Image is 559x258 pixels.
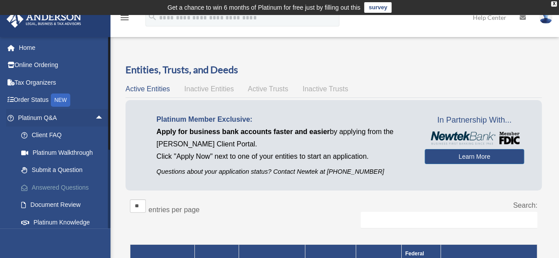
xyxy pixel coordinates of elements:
[167,2,361,13] div: Get a chance to win 6 months of Platinum for free just by filling out this
[513,202,537,209] label: Search:
[303,85,348,93] span: Inactive Trusts
[156,126,411,150] p: by applying from the [PERSON_NAME] Client Portal.
[6,109,117,127] a: Platinum Q&Aarrow_drop_up
[119,15,130,23] a: menu
[156,128,330,135] span: Apply for business bank accounts faster and easier
[156,166,411,177] p: Questions about your application status? Contact Newtek at [PHONE_NUMBER]
[6,91,117,109] a: Order StatusNEW
[6,56,117,74] a: Online Ordering
[184,85,234,93] span: Inactive Entities
[425,149,524,164] a: Learn More
[148,206,200,213] label: entries per page
[425,113,524,127] span: In Partnership With...
[12,144,117,161] a: Platinum Walkthrough
[12,161,117,179] a: Submit a Question
[248,85,289,93] span: Active Trusts
[12,179,117,196] a: Answered Questions
[6,39,117,56] a: Home
[429,131,520,145] img: NewtekBankLogoSM.png
[51,93,70,107] div: NEW
[125,63,542,77] h3: Entities, Trusts, and Deeds
[12,196,117,214] a: Document Review
[6,74,117,91] a: Tax Organizers
[12,127,117,144] a: Client FAQ
[156,113,411,126] p: Platinum Member Exclusive:
[148,12,157,22] i: search
[95,109,113,127] span: arrow_drop_up
[119,12,130,23] i: menu
[4,11,84,28] img: Anderson Advisors Platinum Portal
[156,150,411,163] p: Click "Apply Now" next to one of your entities to start an application.
[551,1,557,7] div: close
[125,85,170,93] span: Active Entities
[539,11,552,24] img: User Pic
[12,213,117,242] a: Platinum Knowledge Room
[364,2,392,13] a: survey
